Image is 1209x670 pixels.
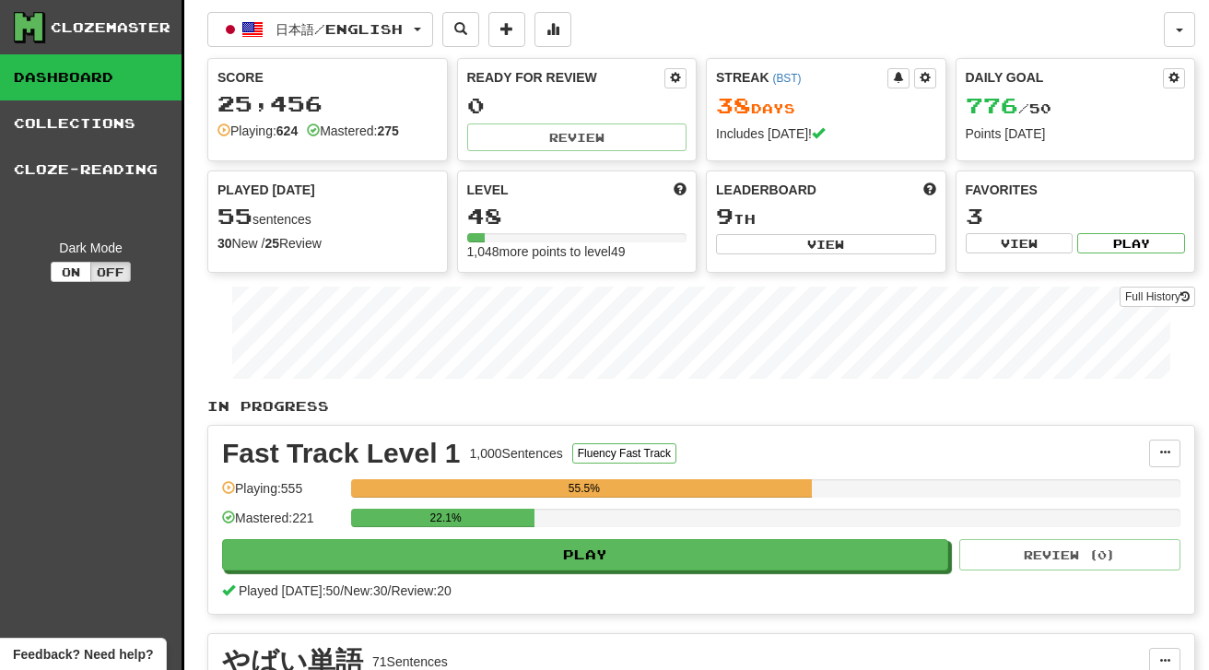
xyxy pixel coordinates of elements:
[966,124,1186,143] div: Points [DATE]
[222,509,342,539] div: Mastered: 221
[217,205,438,229] div: sentences
[772,72,801,85] a: (BST)
[217,236,232,251] strong: 30
[51,262,91,282] button: On
[674,181,687,199] span: Score more points to level up
[716,205,936,229] div: th
[239,583,340,598] span: Played [DATE]: 50
[276,123,298,138] strong: 624
[467,181,509,199] span: Level
[388,583,392,598] span: /
[217,68,438,87] div: Score
[572,443,676,464] button: Fluency Fast Track
[966,233,1074,253] button: View
[340,583,344,598] span: /
[391,583,451,598] span: Review: 20
[467,68,665,87] div: Ready for Review
[357,479,811,498] div: 55.5%
[442,12,479,47] button: Search sentences
[716,203,734,229] span: 9
[1077,233,1185,253] button: Play
[344,583,387,598] span: New: 30
[716,68,887,87] div: Streak
[488,12,525,47] button: Add sentence to collection
[222,479,342,510] div: Playing: 555
[467,94,687,117] div: 0
[966,181,1186,199] div: Favorites
[377,123,398,138] strong: 275
[222,440,461,467] div: Fast Track Level 1
[222,539,948,570] button: Play
[217,234,438,253] div: New / Review
[90,262,131,282] button: Off
[207,12,433,47] button: 日本語/English
[217,181,315,199] span: Played [DATE]
[467,123,687,151] button: Review
[217,122,298,140] div: Playing:
[217,203,252,229] span: 55
[716,94,936,118] div: Day s
[264,236,279,251] strong: 25
[966,92,1018,118] span: 776
[13,645,153,664] span: Open feedback widget
[966,100,1051,116] span: / 50
[470,444,563,463] div: 1,000 Sentences
[959,539,1180,570] button: Review (0)
[966,205,1186,228] div: 3
[716,124,936,143] div: Includes [DATE]!
[716,234,936,254] button: View
[467,242,687,261] div: 1,048 more points to level 49
[207,397,1195,416] p: In Progress
[716,92,751,118] span: 38
[14,239,168,257] div: Dark Mode
[716,181,816,199] span: Leaderboard
[51,18,170,37] div: Clozemaster
[1120,287,1195,307] a: Full History
[966,68,1164,88] div: Daily Goal
[923,181,936,199] span: This week in points, UTC
[467,205,687,228] div: 48
[534,12,571,47] button: More stats
[357,509,534,527] div: 22.1%
[307,122,399,140] div: Mastered:
[276,21,403,37] span: 日本語 / English
[217,92,438,115] div: 25,456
